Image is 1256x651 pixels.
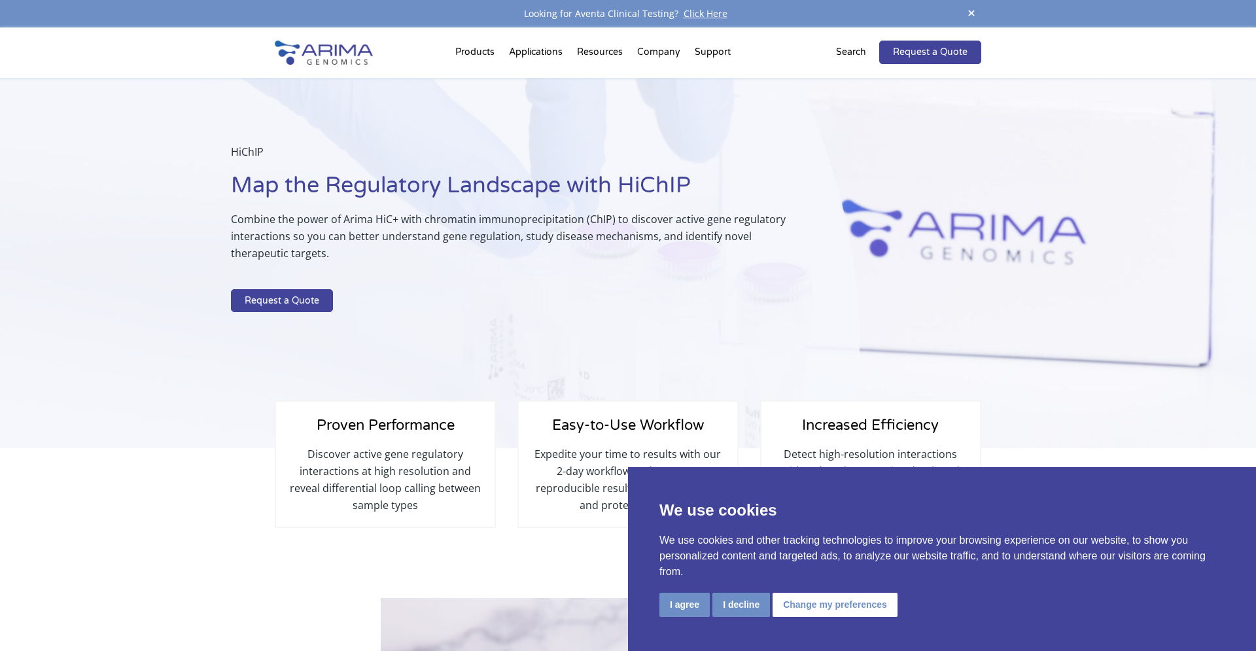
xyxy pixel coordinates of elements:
span: Increased Efficiency [802,417,939,434]
a: Request a Quote [231,289,333,313]
span: Proven Performance [317,417,455,434]
p: We use cookies and other tracking technologies to improve your browsing experience on our website... [659,533,1225,580]
h1: Map the Regulatory Landscape with HiChIP [231,171,794,211]
button: Change my preferences [773,593,898,617]
p: Detect high-resolution interactions with reduced sequencing depth and combine ChIP and Hi-C exper... [775,446,967,514]
p: Search [836,44,866,61]
p: Discover active gene regulatory interactions at high resolution and reveal differential loop call... [289,446,481,514]
p: HiChIP [231,143,794,171]
a: Request a Quote [879,41,981,64]
button: I decline [712,593,770,617]
a: Click Here [678,7,733,20]
img: Arima-Genomics-logo [275,41,373,65]
p: Combine the power of Arima HiC+ with chromatin immunoprecipitation (ChIP) to discover active gene... [231,211,794,272]
p: Expedite your time to results with our 2-day workflow and generate reproducible results across ce... [532,446,724,514]
p: We use cookies [659,499,1225,522]
div: Looking for Aventa Clinical Testing? [275,5,981,22]
button: I agree [659,593,710,617]
span: Easy-to-Use Workflow [552,417,704,434]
